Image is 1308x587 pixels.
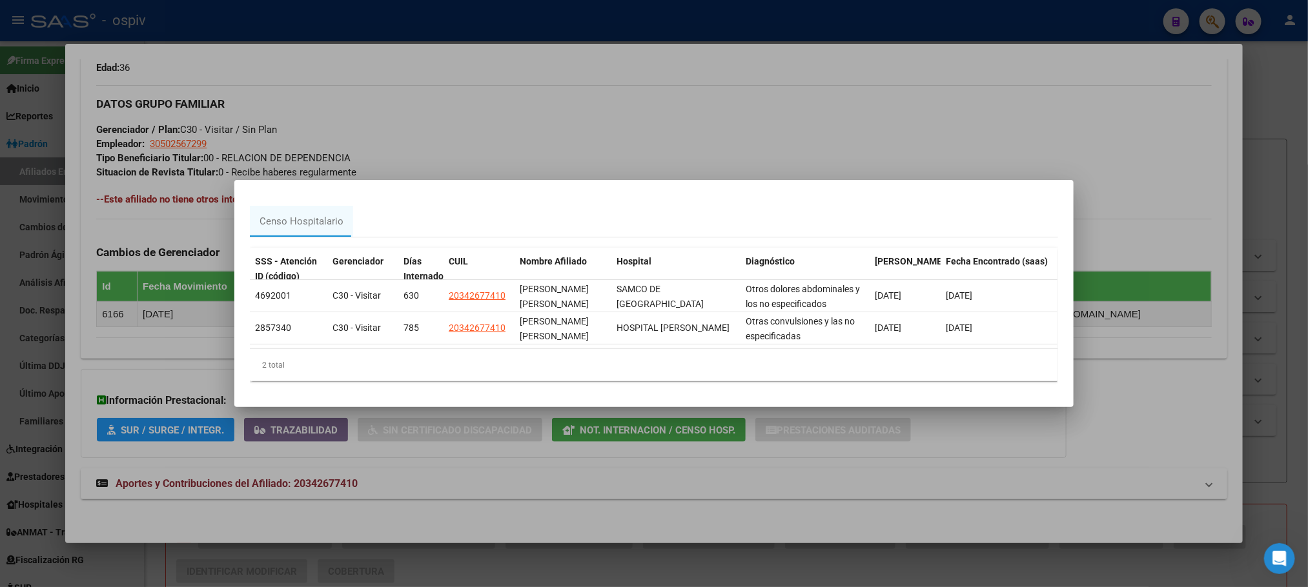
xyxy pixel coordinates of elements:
[520,284,589,309] span: KOBER EDGARDO SEBASTIAN
[741,248,870,304] datatable-header-cell: Diagnóstico
[870,248,941,304] datatable-header-cell: Fecha Ingreso
[332,256,383,266] span: Gerenciador
[875,323,901,333] span: [DATE]
[404,256,444,281] span: Días Internado
[255,323,291,333] span: 2857340
[332,290,381,301] span: C30 - Visitar
[449,256,468,266] span: CUIL
[946,256,1048,266] span: Fecha Encontrado (saas)
[875,290,901,301] span: [DATE]
[327,248,398,304] datatable-header-cell: Gerenciador
[449,290,506,301] span: 20342677410
[746,284,860,309] span: Otros dolores abdominales y los no especificados
[611,248,741,304] datatable-header-cell: Hospital
[520,316,589,341] span: KOBER EDGARDO SEBASTIAN
[617,323,730,333] span: HOSPITAL [PERSON_NAME]
[746,256,795,266] span: Diagnóstico
[449,323,506,333] span: 20342677410
[255,256,317,281] span: SSS - Atención ID (código)
[444,248,515,304] datatable-header-cell: CUIL
[617,284,704,338] span: SAMCO DE [GEOGRAPHIC_DATA][PERSON_NAME]-[PERSON_NAME]
[332,323,381,333] span: C30 - Visitar
[250,349,1058,381] div: 2 total
[941,248,1058,304] datatable-header-cell: Fecha Encontrado (saas)
[617,256,651,266] span: Hospital
[255,290,291,301] span: 4692001
[404,290,419,301] span: 630
[946,290,972,301] span: [DATE]
[875,256,945,266] span: [PERSON_NAME]
[746,316,855,341] span: Otras convulsiones y las no especificadas
[946,323,972,333] span: [DATE]
[404,323,419,333] span: 785
[520,256,587,266] span: Nombre Afiliado
[515,248,611,304] datatable-header-cell: Nombre Afiliado
[398,248,444,304] datatable-header-cell: Días Internado
[260,214,343,229] div: Censo Hospitalario
[250,248,327,304] datatable-header-cell: SSS - Atención ID (código)
[1264,543,1295,574] iframe: Intercom live chat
